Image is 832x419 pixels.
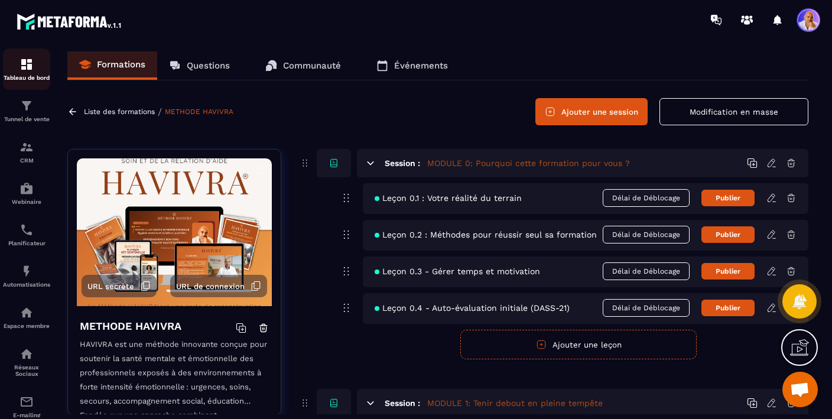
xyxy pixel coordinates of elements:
span: Délai de Déblocage [603,262,690,280]
a: Événements [365,51,460,80]
button: URL secrète [82,275,157,297]
a: automationsautomationsWebinaire [3,173,50,214]
a: automationsautomationsEspace membre [3,297,50,338]
span: Délai de Déblocage [603,299,690,317]
span: Leçon 0.3 - Gérer temps et motivation [375,267,540,276]
span: / [158,106,162,118]
button: Ajouter une leçon [460,330,697,359]
p: Planificateur [3,240,50,246]
h6: Session : [385,398,420,408]
p: CRM [3,157,50,164]
span: Délai de Déblocage [603,226,690,243]
button: Publier [701,300,755,316]
button: Publier [701,263,755,280]
img: logo [17,11,123,32]
img: automations [19,264,34,278]
span: URL de connexion [176,282,245,291]
img: formation [19,140,34,154]
img: automations [19,181,34,196]
p: Espace membre [3,323,50,329]
a: schedulerschedulerPlanificateur [3,214,50,255]
button: URL de connexion [170,275,267,297]
img: email [19,395,34,409]
button: Publier [701,226,755,243]
button: Ajouter une session [535,98,648,125]
a: automationsautomationsAutomatisations [3,255,50,297]
span: Leçon 0.1 : Votre réalité du terrain [375,193,522,203]
p: Questions [187,60,230,71]
img: scheduler [19,223,34,237]
p: Automatisations [3,281,50,288]
h5: MODULE 0: Pourquoi cette formation pour vous ? [427,157,630,169]
a: Questions [157,51,242,80]
span: URL secrète [87,282,134,291]
a: formationformationCRM [3,131,50,173]
a: Formations [67,51,157,80]
img: automations [19,306,34,320]
p: Formations [97,59,145,70]
span: Leçon 0.4 - Auto-évaluation initiale (DASS-21) [375,303,570,313]
p: E-mailing [3,412,50,418]
img: formation [19,57,34,72]
a: Communauté [253,51,353,80]
p: Webinaire [3,199,50,205]
a: Ouvrir le chat [782,372,818,407]
a: formationformationTunnel de vente [3,90,50,131]
a: formationformationTableau de bord [3,48,50,90]
p: Événements [394,60,448,71]
button: Publier [701,190,755,206]
p: Réseaux Sociaux [3,364,50,377]
button: Modification en masse [659,98,808,125]
img: social-network [19,347,34,361]
img: formation [19,99,34,113]
h4: METHODE HAVIVRA [80,318,181,334]
p: Communauté [283,60,341,71]
span: Leçon 0.2 : Méthodes pour réussir seul sa formation [375,230,597,239]
a: social-networksocial-networkRéseaux Sociaux [3,338,50,386]
img: background [77,158,272,306]
span: Délai de Déblocage [603,189,690,207]
a: METHODE HAVIVRA [165,108,233,116]
p: Tableau de bord [3,74,50,81]
h6: Session : [385,158,420,168]
h5: MODULE 1: Tenir debout en pleine tempête [427,397,603,409]
p: Tunnel de vente [3,116,50,122]
a: Liste des formations [84,108,155,116]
